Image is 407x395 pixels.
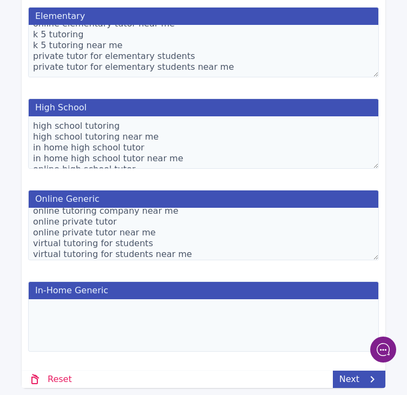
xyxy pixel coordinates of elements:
span: We run on Gist [90,304,137,311]
label: Elementary [28,7,379,25]
h1: Welcome to Fiuti! [16,52,200,70]
h2: Can I help you with anything? [16,72,200,107]
label: Online Generic [28,190,379,208]
button: New conversation [17,126,200,148]
span: New conversation [70,133,130,141]
a: Next [333,371,385,388]
a: Reset [22,371,78,388]
iframe: gist-messenger-bubble-iframe [370,337,396,363]
label: High School [28,98,379,116]
label: In-Home Generic [28,281,379,299]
